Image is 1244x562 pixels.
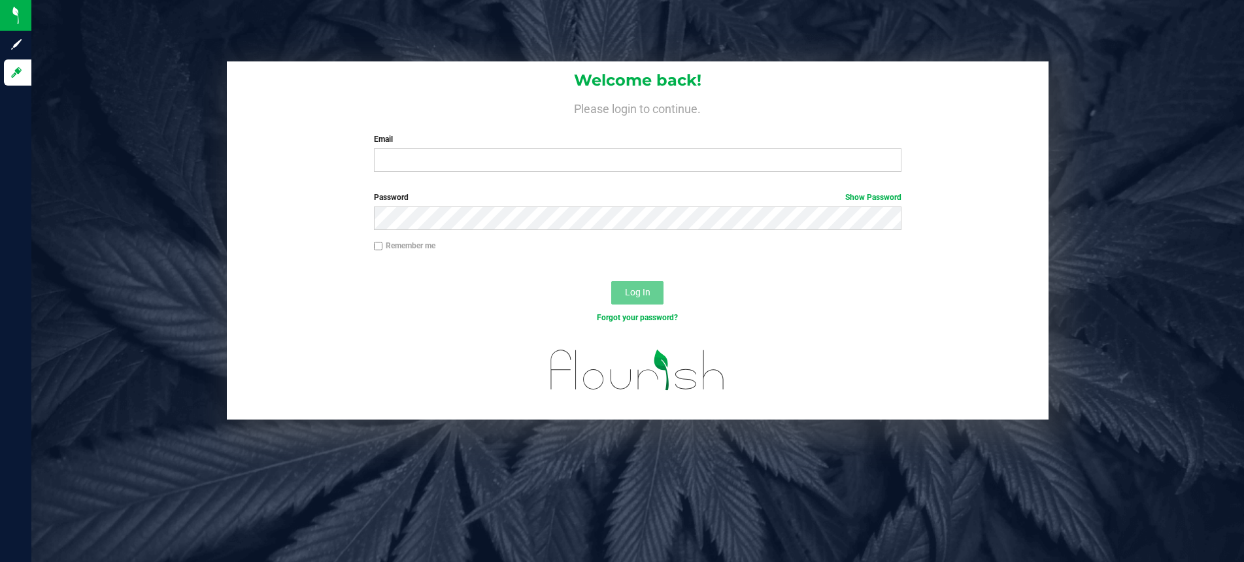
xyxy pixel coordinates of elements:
[845,193,901,202] a: Show Password
[597,313,678,322] a: Forgot your password?
[535,337,740,403] img: flourish_logo.svg
[374,193,409,202] span: Password
[374,242,383,251] input: Remember me
[10,38,23,51] inline-svg: Sign up
[227,72,1049,89] h1: Welcome back!
[227,99,1049,115] h4: Please login to continue.
[374,240,435,252] label: Remember me
[374,133,902,145] label: Email
[625,287,650,297] span: Log In
[10,66,23,79] inline-svg: Log in
[611,281,664,305] button: Log In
